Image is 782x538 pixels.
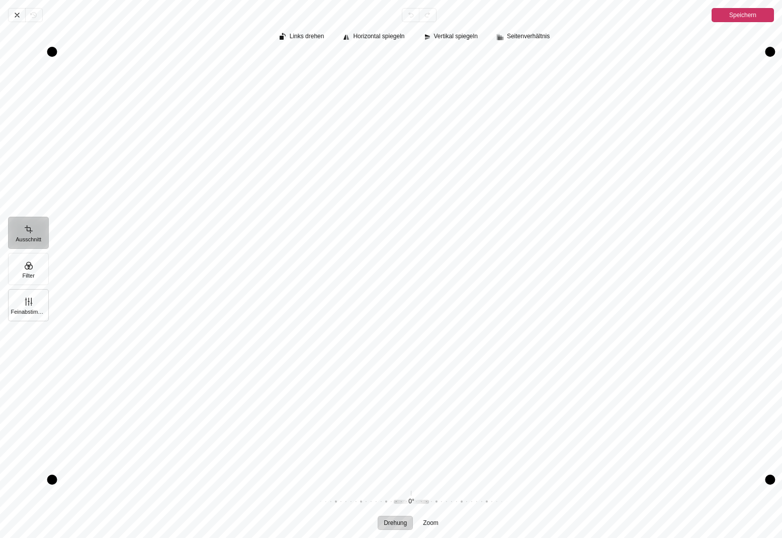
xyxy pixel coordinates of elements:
button: Horizontal spiegeln [338,30,410,44]
span: Drehung [384,520,407,526]
button: Links drehen [275,30,330,44]
button: Vertikal spiegeln [419,30,484,44]
span: Vertikal spiegeln [434,33,478,40]
span: Speichern [729,9,756,21]
span: Zoom [423,520,439,526]
span: Links drehen [290,33,324,40]
button: Speichern [712,8,774,22]
span: Horizontal spiegeln [353,33,404,40]
button: Seitenverhältnis [492,30,556,44]
div: Drag bottom [52,475,770,485]
div: Drag right [765,52,775,480]
div: Drag top [52,47,770,57]
span: Seitenverhältnis [507,33,550,40]
div: Drag left [47,52,57,480]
